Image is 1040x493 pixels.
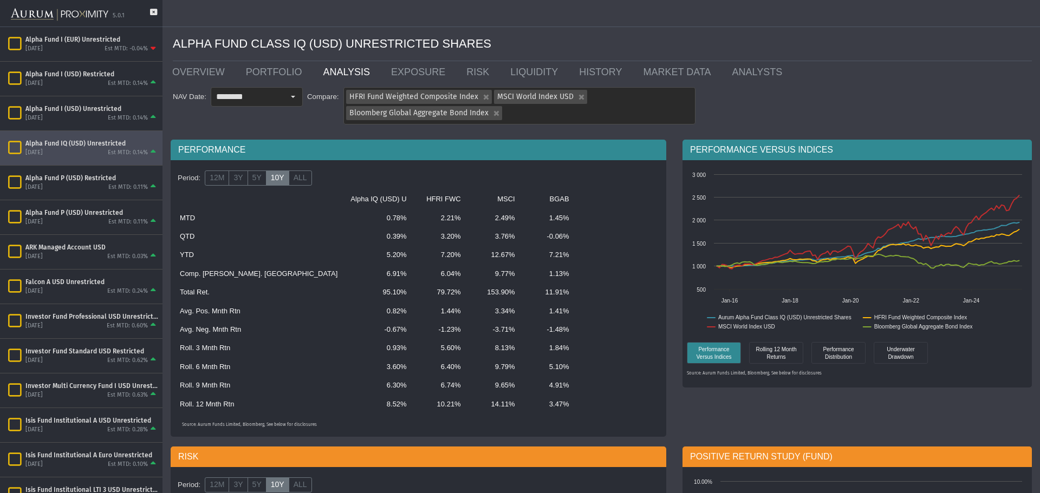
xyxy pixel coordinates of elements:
td: 0.78% [344,209,413,227]
div: [DATE] [25,45,43,53]
td: 0.82% [344,302,413,320]
div: Performance Distribution [814,345,863,360]
div: Alpha Fund I (USD) Restricted [25,70,158,78]
td: 1.45% [522,209,576,227]
div: Est MTD: 0.14% [108,149,148,157]
div: Isis Fund Institutional A Euro Unrestricted [25,451,158,459]
label: ALL [289,477,312,492]
text: 10.00% [694,479,712,485]
text: Jan-16 [721,298,738,304]
td: MSCI [467,190,522,208]
td: 0.93% [344,339,413,357]
td: 2.21% [413,209,467,227]
div: Est MTD: 0.60% [107,322,148,330]
td: 1.84% [522,339,576,357]
div: Est MTD: -0.04% [105,45,148,53]
text: Jan-22 [902,298,919,304]
div: Investor Fund Standard USD Restricted [25,347,158,356]
div: Est MTD: 0.28% [107,426,148,434]
a: ANALYSIS [315,61,383,83]
a: LIQUIDITY [502,61,571,83]
div: ARK Managed Account USD [25,243,158,252]
td: 79.72% [413,283,467,301]
div: [DATE] [25,149,43,157]
div: Investor Multi Currency Fund I USD Unrestricted [25,382,158,390]
td: 8.13% [467,339,522,357]
td: 0.39% [344,227,413,246]
td: YTD [173,246,344,264]
td: 9.79% [467,358,522,376]
div: Falcon A USD Unrestricted [25,278,158,286]
td: 11.91% [522,283,576,301]
text: 3 000 [692,172,706,178]
text: Jan-20 [842,298,859,304]
div: Isis Fund Institutional A USD Unrestricted [25,416,158,425]
div: Compare: [303,92,343,102]
div: Rolling 12 Month Returns [752,345,801,360]
span: Bloomberg Global Aggregate Bond Index [349,108,489,117]
label: 5Y [248,477,266,492]
text: 1 000 [692,264,706,269]
dx-tag-box: HFRI Fund Weighted Composite Index MSCI World Index USD Bloomberg Global Aggregate Bond Index [343,87,695,124]
a: MARKET DATA [635,61,724,83]
td: 6.74% [413,376,467,395]
div: Est MTD: 0.14% [108,114,148,122]
td: 1.41% [522,302,576,320]
text: 2 000 [692,218,706,224]
text: Aurum Alpha Fund Class IQ (USD) Unrestricted Shares [718,314,851,320]
td: 6.04% [413,265,467,283]
td: Comp. [PERSON_NAME]. [GEOGRAPHIC_DATA] [173,265,344,283]
div: Est MTD: 0.14% [108,80,148,88]
td: MTD [173,209,344,227]
div: 5.0.1 [113,12,125,20]
td: 5.20% [344,246,413,264]
a: RISK [458,61,502,83]
td: QTD [173,227,344,246]
div: [DATE] [25,253,43,261]
div: RISK [171,446,666,467]
p: Source: Aurum Funds Limited, Bloomberg, See below for disclosures [182,422,655,428]
text: 2 500 [692,195,706,201]
div: Bloomberg Global Aggregate Bond Index [344,104,502,120]
td: 7.20% [413,246,467,264]
td: 3.34% [467,302,522,320]
text: 1 500 [692,241,706,247]
label: 12M [205,170,229,186]
td: 153.90% [467,283,522,301]
div: [DATE] [25,183,43,192]
div: HFRI Fund Weighted Composite Index [344,88,492,104]
div: Alpha Fund IQ (USD) Unrestricted [25,139,158,148]
td: Total Ret. [173,283,344,301]
text: HFRI Fund Weighted Composite Index [874,314,967,320]
div: [DATE] [25,80,43,88]
td: Alpha IQ (USD) U [344,190,413,208]
td: -1.48% [522,320,576,339]
div: [DATE] [25,391,43,399]
td: -0.06% [522,227,576,246]
label: 3Y [229,477,248,492]
div: [DATE] [25,322,43,330]
td: -0.67% [344,320,413,339]
td: -1.23% [413,320,467,339]
div: Performance Distribution [811,342,866,364]
span: HFRI Fund Weighted Composite Index [349,92,478,101]
td: 1.13% [522,265,576,283]
td: 3.47% [522,395,576,413]
div: Performance Versus Indices [687,342,741,364]
span: MSCI World Index USD [497,92,574,101]
td: 95.10% [344,283,413,301]
td: -3.71% [467,320,522,339]
div: NAV Date: [171,92,211,102]
text: Bloomberg Global Aggregate Bond Index [874,324,973,330]
div: ALPHA FUND CLASS IQ (USD) UNRESTRICTED SHARES [173,27,1032,61]
label: 10Y [266,170,289,186]
div: Est MTD: 0.24% [107,287,148,295]
td: HFRI FWC [413,190,467,208]
div: Alpha Fund I (USD) Unrestricted [25,104,158,113]
td: 8.52% [344,395,413,413]
td: 3.76% [467,227,522,246]
text: MSCI World Index USD [718,324,775,330]
div: Est MTD: 0.11% [108,183,148,192]
td: 3.20% [413,227,467,246]
td: 14.11% [467,395,522,413]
